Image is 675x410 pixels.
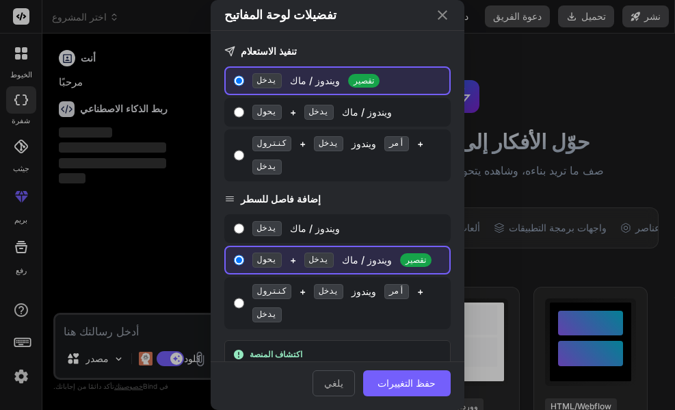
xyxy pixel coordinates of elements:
[257,287,287,296] font: كنترول
[342,254,392,266] font: ويندوز / ماك
[234,107,244,118] input: يحول+يدخلويندوز / ماك
[406,255,426,265] font: تقصير
[257,76,277,86] font: يدخل
[352,285,376,297] font: ويندوز
[389,287,404,296] font: أمر
[224,8,336,22] font: تفضيلات لوحة المفاتيح
[354,75,374,86] font: تقصير
[290,222,340,234] font: ويندوز / ماك
[319,139,339,149] font: يدخل
[290,254,296,266] font: +
[241,45,297,57] font: تنفيذ الاستعلام
[319,287,339,296] font: يدخل
[434,7,451,23] button: يغلق
[389,139,404,149] font: أمر
[309,255,329,265] font: يدخل
[300,138,306,149] font: +
[257,139,287,149] font: كنترول
[234,223,244,234] input: يدخلويندوز / ماك
[309,107,329,117] font: يدخل
[234,150,244,161] input: كنترول+يدخل ويندوز أمر+يدخل
[257,224,277,233] font: يدخل
[352,138,376,149] font: ويندوز
[324,377,343,389] font: يلغي
[417,138,423,149] font: +
[290,75,340,86] font: ويندوز / ماك
[342,106,392,118] font: ويندوز / ماك
[313,370,355,396] button: يلغي
[378,377,436,389] font: حفظ التغييرات
[234,75,244,86] input: يدخلويندوز / ماك تقصير
[241,193,321,205] font: إضافة فاصل للسطر
[234,255,244,266] input: يحول+يدخلويندوز / ماكتقصير
[363,370,451,396] button: حفظ التغييرات
[234,298,244,309] input: كنترول+يدخل ويندوز أمر+يدخل
[257,107,277,117] font: يحول
[257,255,277,265] font: يحول
[257,162,277,172] font: يدخل
[290,106,296,118] font: +
[300,285,306,297] font: +
[257,310,277,320] font: يدخل
[250,349,302,359] font: اكتشاف المنصة
[417,285,423,297] font: +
